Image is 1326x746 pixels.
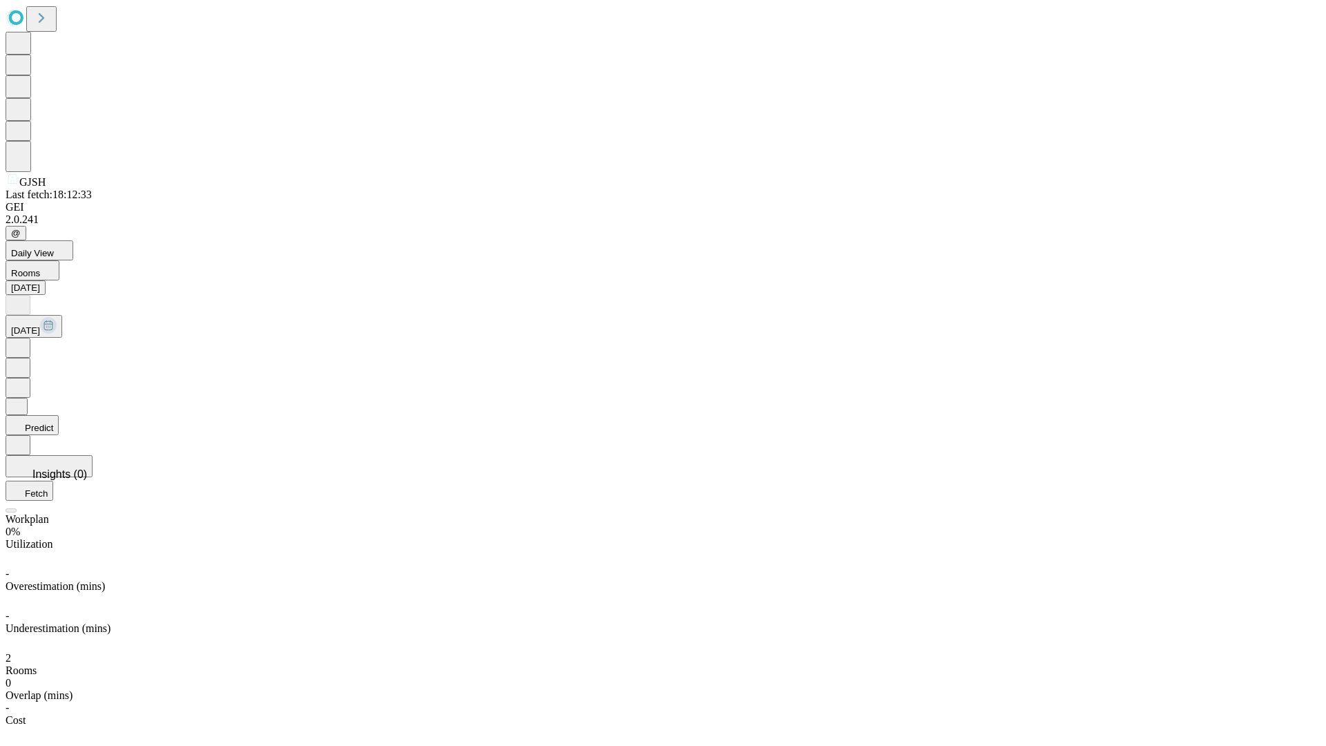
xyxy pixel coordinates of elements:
[11,228,21,238] span: @
[6,652,11,664] span: 2
[6,622,110,634] span: Underestimation (mins)
[6,213,1320,226] div: 2.0.241
[6,677,11,689] span: 0
[6,260,59,280] button: Rooms
[6,226,26,240] button: @
[6,702,9,714] span: -
[6,664,37,676] span: Rooms
[6,526,20,537] span: 0%
[6,513,49,525] span: Workplan
[6,538,52,550] span: Utilization
[32,468,87,480] span: Insights (0)
[6,580,105,592] span: Overestimation (mins)
[6,240,73,260] button: Daily View
[6,189,92,200] span: Last fetch: 18:12:33
[6,455,93,477] button: Insights (0)
[6,415,59,435] button: Predict
[6,610,9,622] span: -
[11,268,40,278] span: Rooms
[6,568,9,580] span: -
[6,481,53,501] button: Fetch
[6,689,73,701] span: Overlap (mins)
[6,315,62,338] button: [DATE]
[6,280,46,295] button: [DATE]
[11,248,54,258] span: Daily View
[19,176,46,188] span: GJSH
[6,714,26,726] span: Cost
[6,201,1320,213] div: GEI
[11,325,40,336] span: [DATE]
